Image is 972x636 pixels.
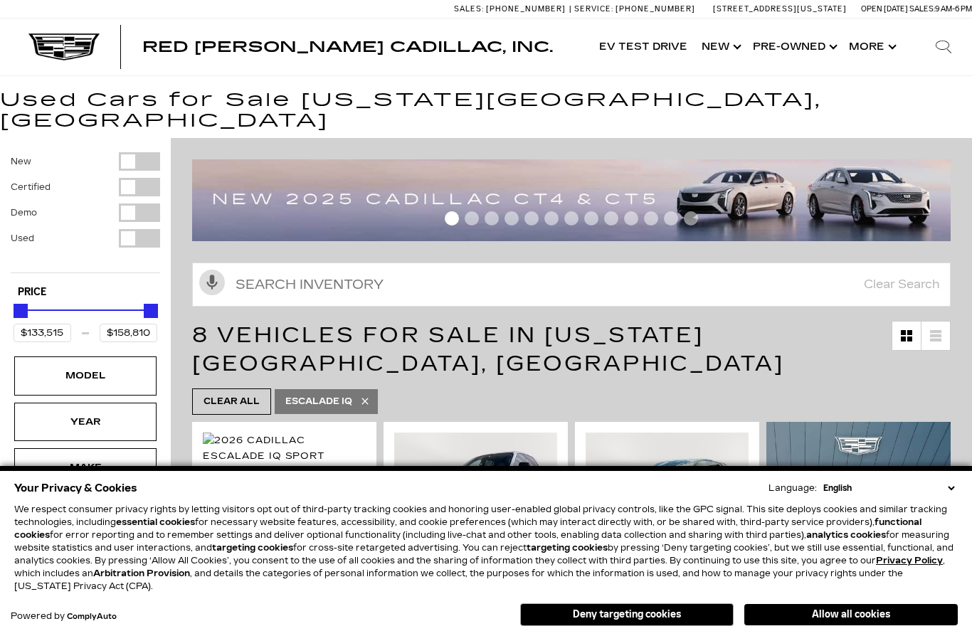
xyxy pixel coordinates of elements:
[909,4,935,14] span: Sales:
[204,393,260,410] span: Clear All
[806,530,886,540] strong: analytics cookies
[14,324,71,342] input: Minimum
[485,211,499,226] span: Go to slide 3
[861,4,908,14] span: Open [DATE]
[744,604,958,625] button: Allow all cookies
[520,603,734,626] button: Deny targeting cookies
[544,211,559,226] span: Go to slide 6
[684,211,698,226] span: Go to slide 13
[465,211,479,226] span: Go to slide 2
[11,152,160,272] div: Filter by Vehicle Type
[28,33,100,60] img: Cadillac Dark Logo with Cadillac White Text
[445,211,459,226] span: Go to slide 1
[624,211,638,226] span: Go to slide 10
[142,40,553,54] a: Red [PERSON_NAME] Cadillac, Inc.
[664,211,678,226] span: Go to slide 12
[14,299,157,342] div: Price
[454,5,569,13] a: Sales: [PHONE_NUMBER]
[592,18,694,75] a: EV Test Drive
[50,460,121,475] div: Make
[14,304,28,318] div: Minimum Price
[14,356,157,395] div: ModelModel
[820,482,958,494] select: Language Select
[935,4,972,14] span: 9 AM-6 PM
[203,433,366,464] img: 2026 Cadillac ESCALADE IQ Sport
[50,414,121,430] div: Year
[842,18,901,75] button: More
[486,4,566,14] span: [PHONE_NUMBER]
[394,433,557,555] img: 2025 Cadillac ESCALADE IQ Sport 1
[199,270,225,295] svg: Click to toggle on voice search
[584,211,598,226] span: Go to slide 8
[524,211,539,226] span: Go to slide 5
[564,211,579,226] span: Go to slide 7
[285,393,352,410] span: ESCALADE IQ
[505,211,519,226] span: Go to slide 4
[746,18,842,75] a: Pre-Owned
[93,568,190,578] strong: Arbitration Provision
[713,4,847,14] a: [STREET_ADDRESS][US_STATE]
[604,211,618,226] span: Go to slide 9
[11,206,37,220] label: Demo
[11,231,34,245] label: Used
[14,478,137,498] span: Your Privacy & Cookies
[616,4,695,14] span: [PHONE_NUMBER]
[50,368,121,383] div: Model
[454,4,484,14] span: Sales:
[569,5,699,13] a: Service: [PHONE_NUMBER]
[694,18,746,75] a: New
[192,322,784,376] span: 8 Vehicles for Sale in [US_STATE][GEOGRAPHIC_DATA], [GEOGRAPHIC_DATA]
[11,154,31,169] label: New
[212,543,293,553] strong: targeting cookies
[14,403,157,441] div: YearYear
[11,180,51,194] label: Certified
[192,159,951,240] img: 2507-july-ct-offer-09
[116,517,195,527] strong: essential cookies
[67,613,117,621] a: ComplyAuto
[586,433,749,555] img: 2025 Cadillac ESCALADE IQ Sport 2
[527,543,608,553] strong: targeting cookies
[192,263,951,307] input: Search Inventory
[144,304,158,318] div: Maximum Price
[574,4,613,14] span: Service:
[644,211,658,226] span: Go to slide 11
[100,324,157,342] input: Maximum
[14,503,958,593] p: We respect consumer privacy rights by letting visitors opt out of third-party tracking cookies an...
[11,612,117,621] div: Powered by
[142,38,553,55] span: Red [PERSON_NAME] Cadillac, Inc.
[768,484,817,492] div: Language:
[18,286,153,299] h5: Price
[876,556,943,566] a: Privacy Policy
[14,448,157,487] div: MakeMake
